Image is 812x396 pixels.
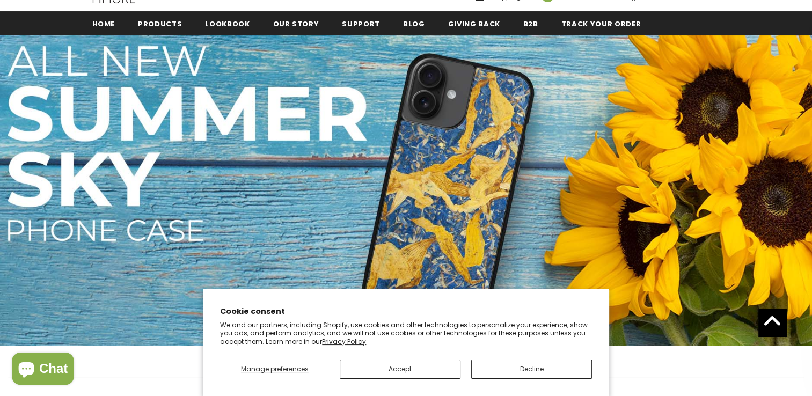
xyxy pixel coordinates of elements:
a: Privacy Policy [322,337,366,346]
a: B2B [523,11,538,35]
button: Manage preferences [220,360,329,379]
span: Home [92,19,115,29]
inbox-online-store-chat: Shopify online store chat [9,353,77,387]
a: Lookbook [205,11,250,35]
span: support [342,19,380,29]
a: Track your order [561,11,641,35]
a: Home [92,11,115,35]
a: Blog [403,11,425,35]
a: support [342,11,380,35]
span: B2B [523,19,538,29]
span: Track your order [561,19,641,29]
a: Our Story [273,11,319,35]
h2: Cookie consent [220,306,592,317]
a: Products [138,11,182,35]
span: Blog [403,19,425,29]
button: Accept [340,360,460,379]
span: Our Story [273,19,319,29]
a: Giving back [448,11,500,35]
p: We and our partners, including Shopify, use cookies and other technologies to personalize your ex... [220,321,592,346]
span: Giving back [448,19,500,29]
button: Decline [471,360,592,379]
span: Products [138,19,182,29]
span: Lookbook [205,19,250,29]
span: Manage preferences [241,364,309,373]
